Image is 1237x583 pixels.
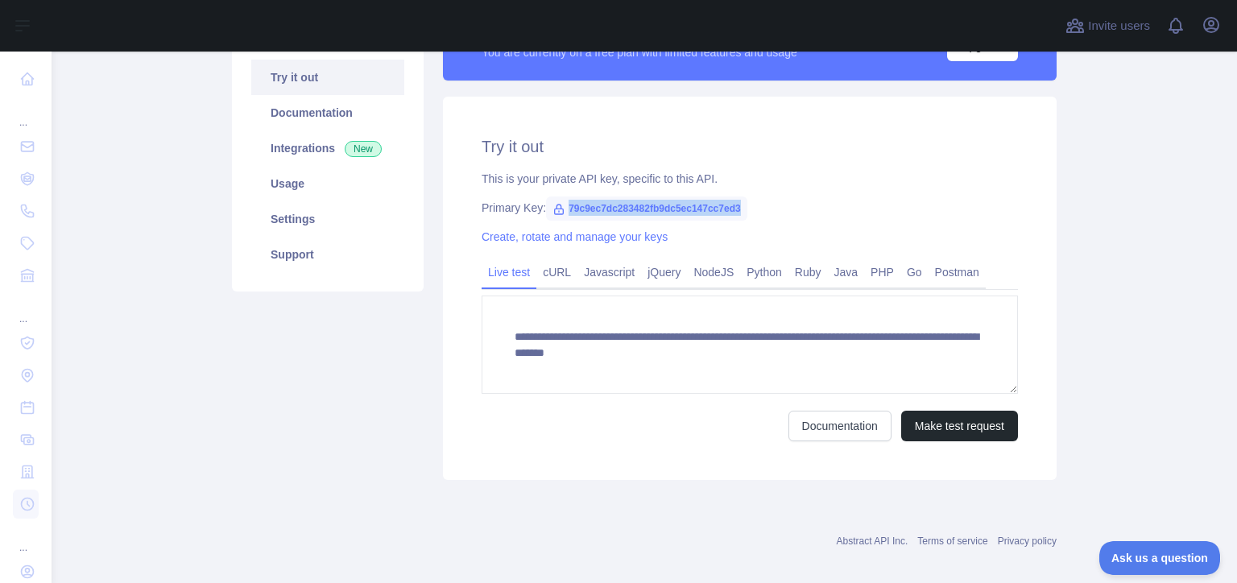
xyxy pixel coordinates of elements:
a: Abstract API Inc. [837,535,908,547]
a: Go [900,259,929,285]
span: New [345,141,382,157]
div: ... [13,97,39,129]
a: Java [828,259,865,285]
a: NodeJS [687,259,740,285]
a: Ruby [788,259,828,285]
a: Create, rotate and manage your keys [482,230,668,243]
a: Support [251,237,404,272]
a: PHP [864,259,900,285]
div: ... [13,522,39,554]
a: Settings [251,201,404,237]
a: Live test [482,259,536,285]
a: Integrations New [251,130,404,166]
button: Invite users [1062,13,1153,39]
a: Try it out [251,60,404,95]
div: This is your private API key, specific to this API. [482,171,1018,187]
a: Privacy policy [998,535,1057,547]
div: ... [13,293,39,325]
h2: Try it out [482,135,1018,158]
span: Invite users [1088,17,1150,35]
a: Usage [251,166,404,201]
a: Python [740,259,788,285]
a: Terms of service [917,535,987,547]
a: cURL [536,259,577,285]
div: Primary Key: [482,200,1018,216]
button: Make test request [901,411,1018,441]
span: 79c9ec7dc283482fb9dc5ec147cc7ed3 [546,196,747,221]
a: Postman [929,259,986,285]
a: Javascript [577,259,641,285]
iframe: Toggle Customer Support [1099,541,1221,575]
a: Documentation [788,411,892,441]
div: You are currently on a free plan with limited features and usage [482,44,797,60]
a: jQuery [641,259,687,285]
a: Documentation [251,95,404,130]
